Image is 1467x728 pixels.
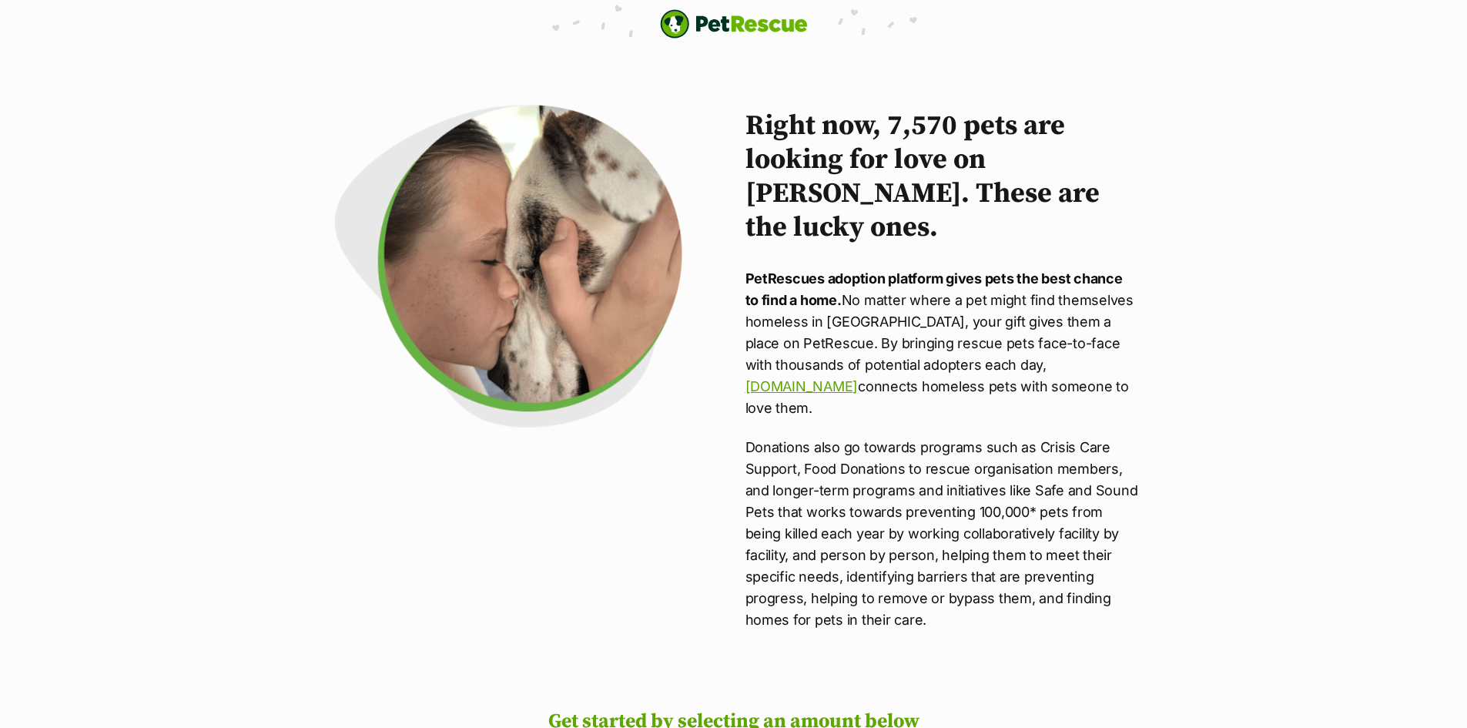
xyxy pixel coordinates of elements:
a: [DOMAIN_NAME] [745,378,859,394]
strong: PetRescues adoption platform gives pets the best chance to find a home. [745,270,1123,308]
p: Donations also go towards programs such as Crisis Care Support, Food Donations to rescue organisa... [745,437,1138,631]
img: logo-e224e6f780fb5917bec1dbf3a21bbac754714ae5b6737aabdf751b685950b380.svg [660,9,808,39]
p: No matter where a pet might find themselves homeless in [GEOGRAPHIC_DATA], your gift gives them a... [745,268,1138,419]
a: PetRescue [660,9,808,39]
h2: Right now, 7,570 pets are looking for love on [PERSON_NAME]. These are the lucky ones. [745,109,1138,245]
